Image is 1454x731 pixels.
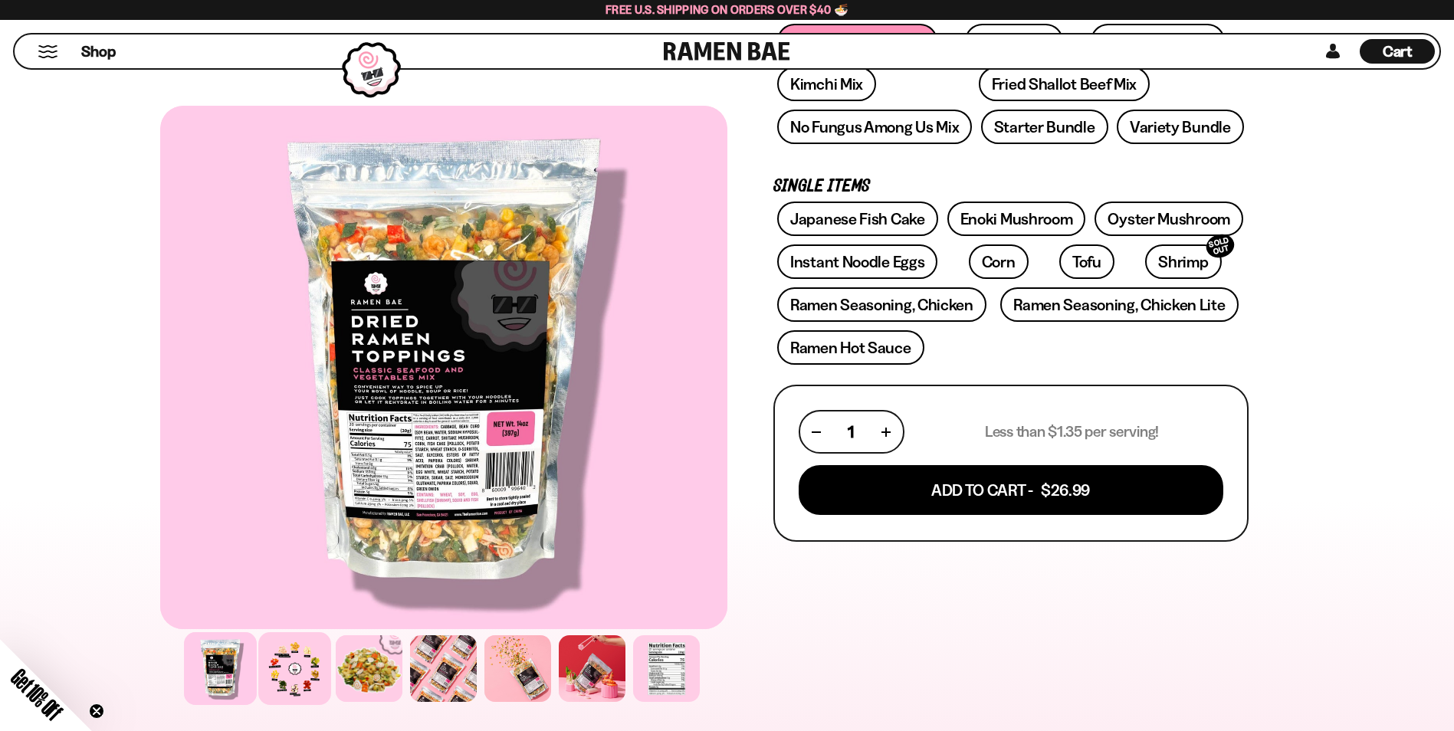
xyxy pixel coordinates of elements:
[777,330,924,365] a: Ramen Hot Sauce
[1059,244,1114,279] a: Tofu
[1145,244,1221,279] a: ShrimpSOLD OUT
[81,41,116,62] span: Shop
[1095,202,1243,236] a: Oyster Mushroom
[1203,231,1237,261] div: SOLD OUT
[606,2,848,17] span: Free U.S. Shipping on Orders over $40 🍜
[1383,42,1413,61] span: Cart
[38,45,58,58] button: Mobile Menu Trigger
[799,465,1223,515] button: Add To Cart - $26.99
[777,67,876,101] a: Kimchi Mix
[777,287,986,322] a: Ramen Seasoning, Chicken
[81,39,116,64] a: Shop
[848,422,854,441] span: 1
[979,67,1150,101] a: Fried Shallot Beef Mix
[777,244,937,279] a: Instant Noodle Eggs
[7,664,67,724] span: Get 10% Off
[1117,110,1244,144] a: Variety Bundle
[777,202,938,236] a: Japanese Fish Cake
[773,179,1249,194] p: Single Items
[1360,34,1435,68] a: Cart
[1000,287,1238,322] a: Ramen Seasoning, Chicken Lite
[981,110,1108,144] a: Starter Bundle
[777,110,972,144] a: No Fungus Among Us Mix
[969,244,1029,279] a: Corn
[947,202,1086,236] a: Enoki Mushroom
[985,422,1159,441] p: Less than $1.35 per serving!
[89,703,104,719] button: Close teaser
